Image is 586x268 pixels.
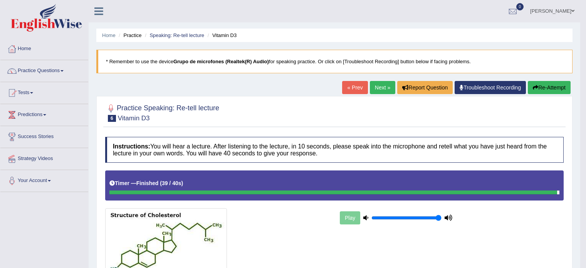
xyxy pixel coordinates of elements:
[108,115,116,122] span: 6
[528,81,571,94] button: Re-Attempt
[0,60,88,79] a: Practice Questions
[206,32,237,39] li: Vitamin D3
[181,180,183,186] b: )
[113,143,150,150] b: Instructions:
[136,180,159,186] b: Finished
[102,32,116,38] a: Home
[370,81,395,94] a: Next »
[105,103,219,122] h2: Practice Speaking: Re-tell lecture
[516,3,524,10] span: 0
[0,126,88,145] a: Success Stories
[397,81,453,94] button: Report Question
[342,81,368,94] a: « Prev
[149,32,204,38] a: Speaking: Re-tell lecture
[118,115,150,122] small: Vitamin D3
[0,82,88,101] a: Tests
[0,104,88,123] a: Predictions
[0,170,88,189] a: Your Account
[105,137,564,163] h4: You will hear a lecture. After listening to the lecture, in 10 seconds, please speak into the mic...
[109,180,183,186] h5: Timer —
[0,148,88,167] a: Strategy Videos
[96,50,573,73] blockquote: * Remember to use the device for speaking practice. Or click on [Troubleshoot Recording] button b...
[455,81,526,94] a: Troubleshoot Recording
[117,32,141,39] li: Practice
[0,38,88,57] a: Home
[173,59,269,64] b: Grupo de microfones (Realtek(R) Audio)
[162,180,181,186] b: 39 / 40s
[160,180,162,186] b: (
